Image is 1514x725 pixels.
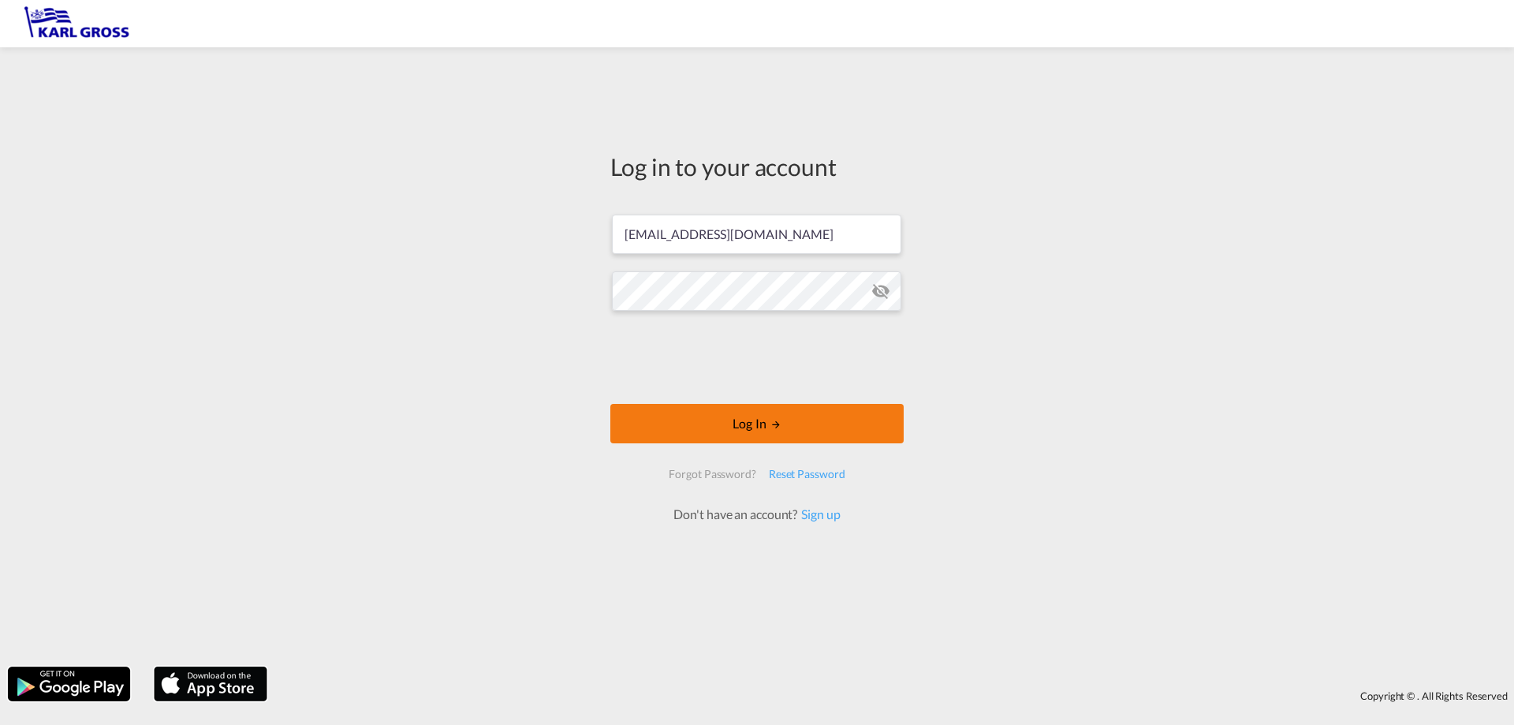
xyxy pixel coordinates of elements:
a: Sign up [797,506,840,521]
button: LOGIN [610,404,904,443]
div: Copyright © . All Rights Reserved [275,682,1514,709]
iframe: reCAPTCHA [637,327,877,388]
div: Reset Password [763,460,852,488]
div: Forgot Password? [662,460,762,488]
img: apple.png [152,665,269,703]
div: Log in to your account [610,150,904,183]
img: 3269c73066d711f095e541db4db89301.png [24,6,130,42]
md-icon: icon-eye-off [871,282,890,301]
input: Enter email/phone number [612,215,901,254]
img: google.png [6,665,132,703]
div: Don't have an account? [656,506,857,523]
